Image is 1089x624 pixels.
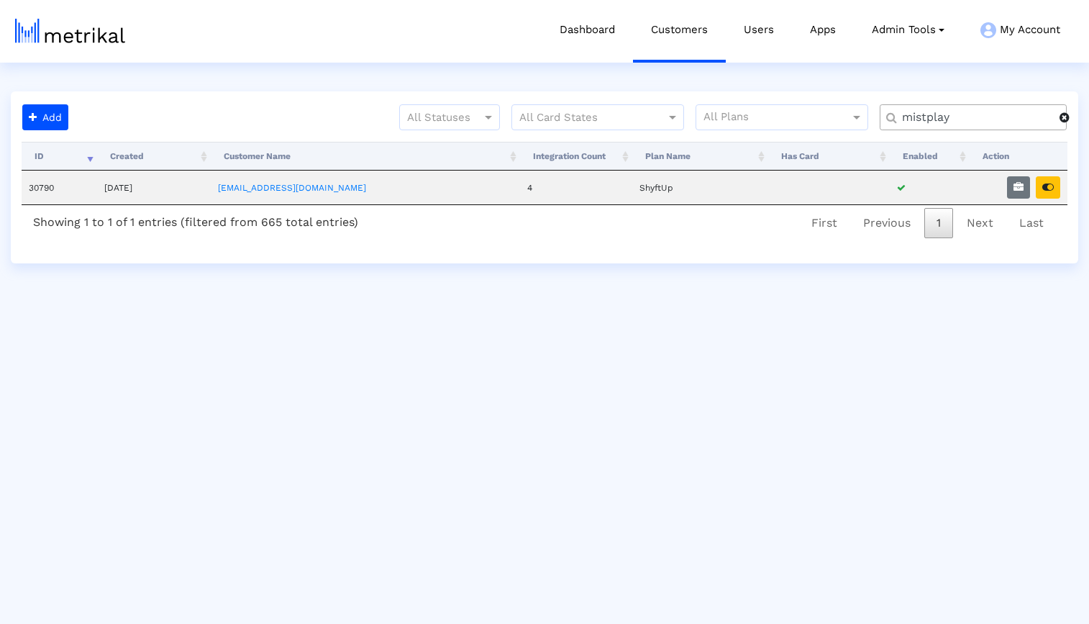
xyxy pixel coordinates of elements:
th: Plan Name: activate to sort column ascending [632,142,767,171]
a: Last [1007,208,1056,238]
input: All Plans [703,109,852,127]
th: Has Card: activate to sort column ascending [768,142,890,171]
td: ShyftUp [632,171,767,204]
input: All Card States [519,109,650,127]
th: Customer Name: activate to sort column ascending [211,142,520,171]
th: Action [970,142,1067,171]
th: ID: activate to sort column ascending [22,142,97,171]
th: Integration Count: activate to sort column ascending [520,142,632,171]
a: Next [954,208,1006,238]
a: First [799,208,849,238]
input: Customer Name [892,110,1060,125]
th: Enabled: activate to sort column ascending [890,142,970,171]
td: 30790 [22,171,97,204]
img: my-account-menu-icon.png [980,22,996,38]
a: Previous [851,208,923,238]
td: [DATE] [97,171,211,204]
img: metrical-logo-light.png [15,19,125,43]
button: Add [22,104,68,130]
a: 1 [924,208,953,238]
td: 4 [520,171,632,204]
a: [EMAIL_ADDRESS][DOMAIN_NAME] [218,183,366,193]
th: Created: activate to sort column ascending [97,142,211,171]
div: Showing 1 to 1 of 1 entries (filtered from 665 total entries) [22,205,370,235]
